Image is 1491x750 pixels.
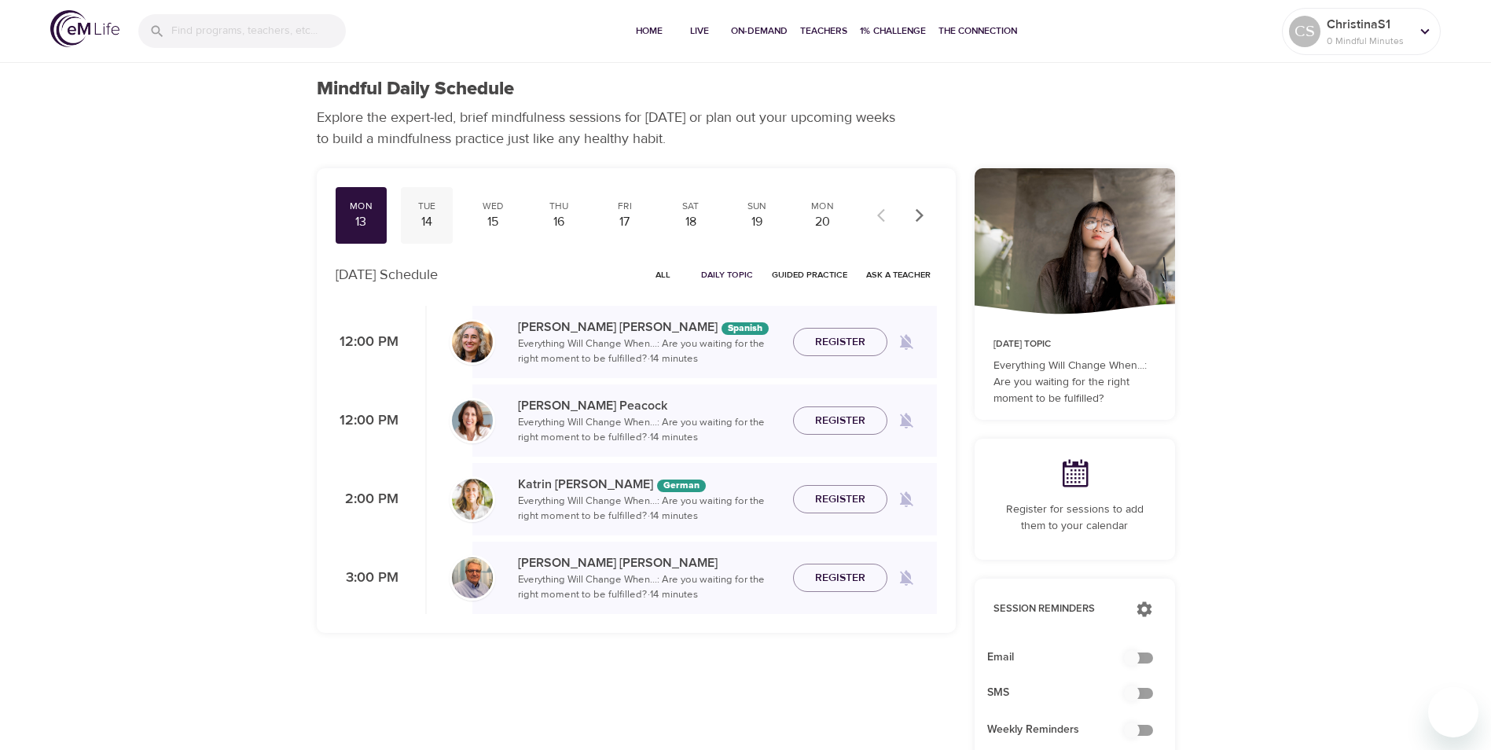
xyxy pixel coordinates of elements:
[860,263,937,287] button: Ask a Teacher
[50,10,119,47] img: logo
[737,200,777,213] div: Sun
[539,213,578,231] div: 16
[657,480,706,492] div: German
[993,502,1156,535] p: Register for sessions to add them to your calendar
[793,406,887,436] button: Register
[638,263,689,287] button: All
[342,200,381,213] div: Mon
[518,396,780,415] p: [PERSON_NAME] Peacock
[171,14,346,48] input: Find programs, teachers, etc...
[815,568,865,588] span: Register
[518,572,780,603] p: Everything Will Change When...: Are you waiting for the right moment to be fulfilled? · 14 minutes
[518,415,780,446] p: Everything Will Change When...: Are you waiting for the right moment to be fulfilled? · 14 minutes
[993,358,1156,407] p: Everything Will Change When...: Are you waiting for the right moment to be fulfilled?
[671,200,711,213] div: Sat
[993,337,1156,351] p: [DATE] Topic
[887,480,925,518] span: Remind me when a class goes live every Monday at 2:00 PM
[317,107,906,149] p: Explore the expert-led, brief mindfulness sessions for [DATE] or plan out your upcoming weeks to ...
[518,553,780,572] p: [PERSON_NAME] [PERSON_NAME]
[815,490,865,509] span: Register
[1327,15,1410,34] p: ChristinaS1
[866,267,931,282] span: Ask a Teacher
[407,200,446,213] div: Tue
[737,213,777,231] div: 19
[518,494,780,524] p: Everything Will Change When...: Are you waiting for the right moment to be fulfilled? · 14 minutes
[336,332,398,353] p: 12:00 PM
[993,601,1120,617] p: Session Reminders
[407,213,446,231] div: 14
[518,475,780,494] p: Katrin [PERSON_NAME]
[452,557,493,598] img: Roger%20Nolan%20Headshot.jpg
[701,267,753,282] span: Daily Topic
[793,564,887,593] button: Register
[772,267,847,282] span: Guided Practice
[317,78,514,101] h1: Mindful Daily Schedule
[605,213,645,231] div: 17
[860,23,926,39] span: 1% Challenge
[793,485,887,514] button: Register
[793,328,887,357] button: Register
[987,722,1137,738] span: Weekly Reminders
[800,23,847,39] span: Teachers
[473,200,512,213] div: Wed
[731,23,788,39] span: On-Demand
[342,213,381,231] div: 13
[887,402,925,439] span: Remind me when a class goes live every Monday at 12:00 PM
[887,559,925,597] span: Remind me when a class goes live every Monday at 3:00 PM
[766,263,854,287] button: Guided Practice
[1289,16,1320,47] div: CS
[605,200,645,213] div: Fri
[452,479,493,520] img: Katrin%20Buisman.jpg
[671,213,711,231] div: 18
[518,318,780,336] p: [PERSON_NAME] [PERSON_NAME]
[336,410,398,432] p: 12:00 PM
[336,568,398,589] p: 3:00 PM
[630,23,668,39] span: Home
[987,649,1137,666] span: Email
[473,213,512,231] div: 15
[645,267,682,282] span: All
[803,200,843,213] div: Mon
[695,263,759,287] button: Daily Topic
[938,23,1017,39] span: The Connection
[452,400,493,441] img: Susan_Peacock-min.jpg
[987,685,1137,701] span: SMS
[1327,34,1410,48] p: 0 Mindful Minutes
[336,264,438,285] p: [DATE] Schedule
[681,23,718,39] span: Live
[452,322,493,362] img: Maria%20Alonso%20Martinez.png
[887,323,925,361] span: Remind me when a class goes live every Monday at 12:00 PM
[803,213,843,231] div: 20
[722,322,769,335] div: The episodes in this programs will be in Spanish
[815,411,865,431] span: Register
[1428,687,1478,737] iframe: Button to launch messaging window
[539,200,578,213] div: Thu
[518,336,780,367] p: Everything Will Change When...: Are you waiting for the right moment to be fulfilled? · 14 minutes
[815,333,865,352] span: Register
[336,489,398,510] p: 2:00 PM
